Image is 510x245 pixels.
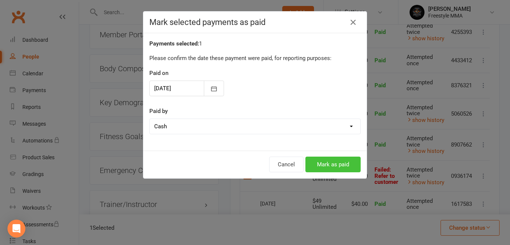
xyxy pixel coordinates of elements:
strong: Payments selected: [149,40,199,47]
p: Please confirm the date these payment were paid, for reporting purposes: [149,54,361,63]
button: Cancel [269,157,304,172]
button: Mark as paid [305,157,361,172]
div: 1 [149,39,361,48]
button: Close [347,16,359,28]
div: Open Intercom Messenger [7,220,25,238]
label: Paid on [149,69,168,78]
label: Paid by [149,107,168,116]
h4: Mark selected payments as paid [149,18,361,27]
